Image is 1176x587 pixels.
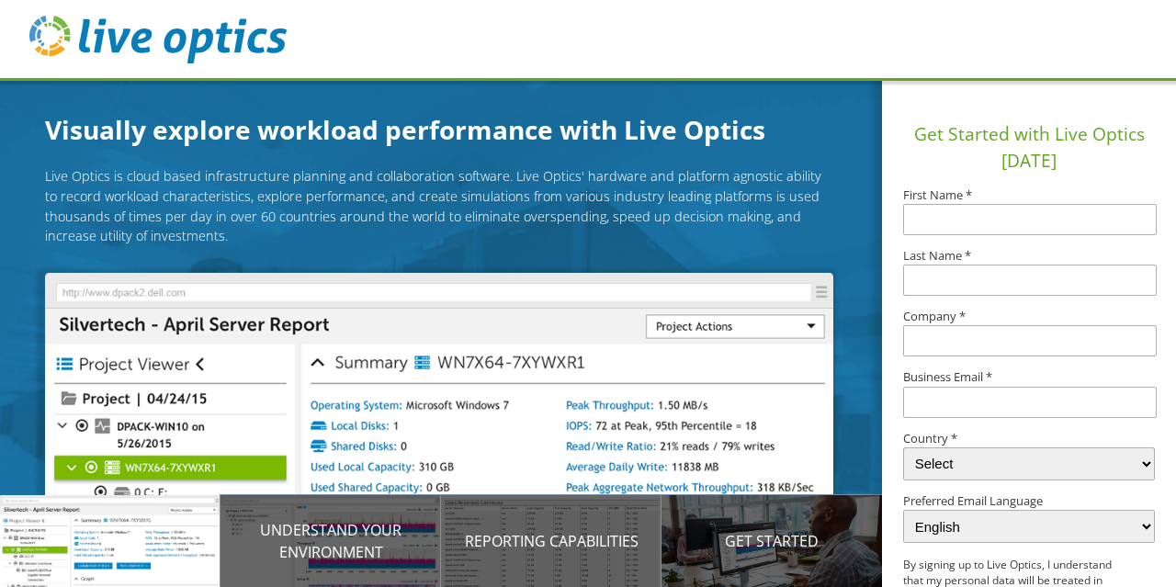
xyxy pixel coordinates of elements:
p: Understand your environment [220,519,441,563]
h1: Visually explore workload performance with Live Optics [45,110,854,149]
label: Business Email * [903,371,1155,383]
label: First Name * [903,189,1155,201]
label: Company * [903,310,1155,322]
label: Last Name * [903,250,1155,262]
p: Get Started [661,530,882,552]
h1: Get Started with Live Optics [DATE] [889,121,1169,175]
label: Country * [903,433,1155,445]
p: Reporting Capabilities [441,530,661,552]
img: live_optics_svg.svg [29,16,287,63]
p: Live Optics is cloud based infrastructure planning and collaboration software. Live Optics' hardw... [45,166,832,245]
label: Preferred Email Language [903,495,1155,507]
